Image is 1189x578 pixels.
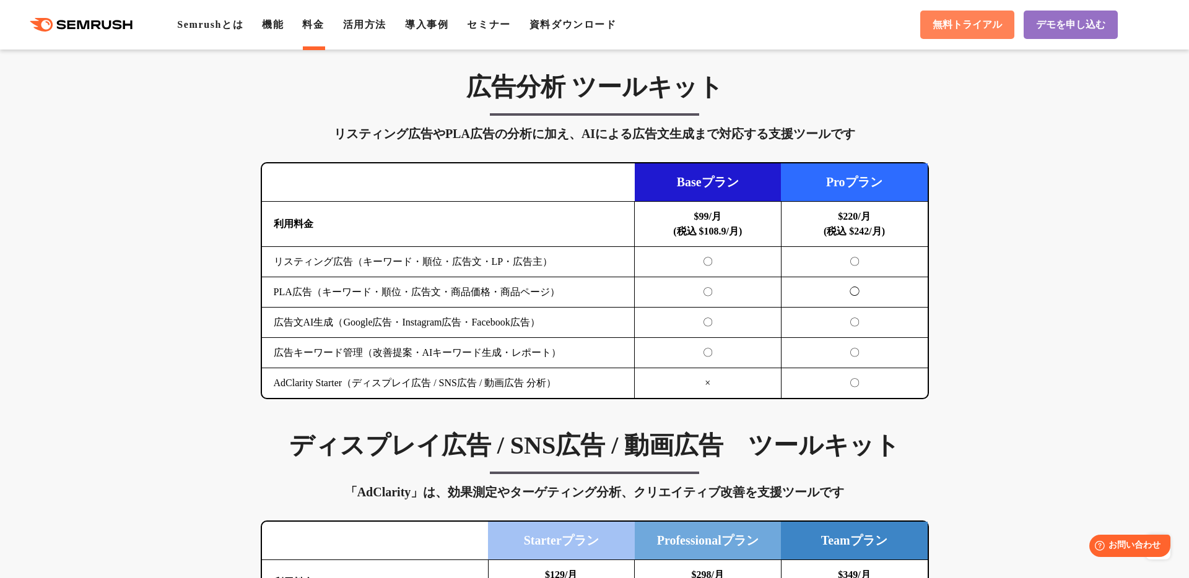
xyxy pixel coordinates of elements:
[781,308,928,338] td: 〇
[261,72,929,103] h3: 広告分析 ツールキット
[824,211,885,236] b: $220/月 (税込 $242/月)
[529,19,617,30] a: 資料ダウンロード
[1036,19,1105,32] span: デモを申し込む
[635,338,782,368] td: 〇
[262,277,635,308] td: PLA広告（キーワード・順位・広告文・商品価格・商品ページ）
[302,19,324,30] a: 料金
[781,522,928,560] td: Teamプラン
[781,338,928,368] td: 〇
[405,19,448,30] a: 導入事例
[261,482,929,502] div: 「AdClarity」は、効果測定やターゲティング分析、クリエイティブ改善を支援ツールです
[635,163,782,202] td: Baseプラン
[781,163,928,202] td: Proプラン
[343,19,386,30] a: 活用方法
[262,247,635,277] td: リスティング広告（キーワード・順位・広告文・LP・広告主）
[261,124,929,144] div: リスティング広告やPLA広告の分析に加え、AIによる広告文生成まで対応する支援ツールです
[781,277,928,308] td: ◯
[262,368,635,399] td: AdClarity Starter（ディスプレイ広告 / SNS広告 / 動画広告 分析）
[673,211,742,236] b: $99/月 (税込 $108.9/月)
[781,368,928,399] td: 〇
[488,522,635,560] td: Starterプラン
[262,19,284,30] a: 機能
[933,19,1002,32] span: 無料トライアル
[274,218,313,229] b: 利用料金
[635,368,782,399] td: ×
[262,338,635,368] td: 広告キーワード管理（改善提案・AIキーワード生成・レポート）
[1024,11,1118,39] a: デモを申し込む
[781,247,928,277] td: 〇
[635,522,782,560] td: Professionalプラン
[1079,530,1175,564] iframe: Help widget launcher
[467,19,510,30] a: セミナー
[262,308,635,338] td: 広告文AI生成（Google広告・Instagram広告・Facebook広告）
[261,430,929,461] h3: ディスプレイ広告 / SNS広告 / 動画広告 ツールキット
[635,308,782,338] td: 〇
[635,247,782,277] td: 〇
[920,11,1014,39] a: 無料トライアル
[635,277,782,308] td: 〇
[177,19,243,30] a: Semrushとは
